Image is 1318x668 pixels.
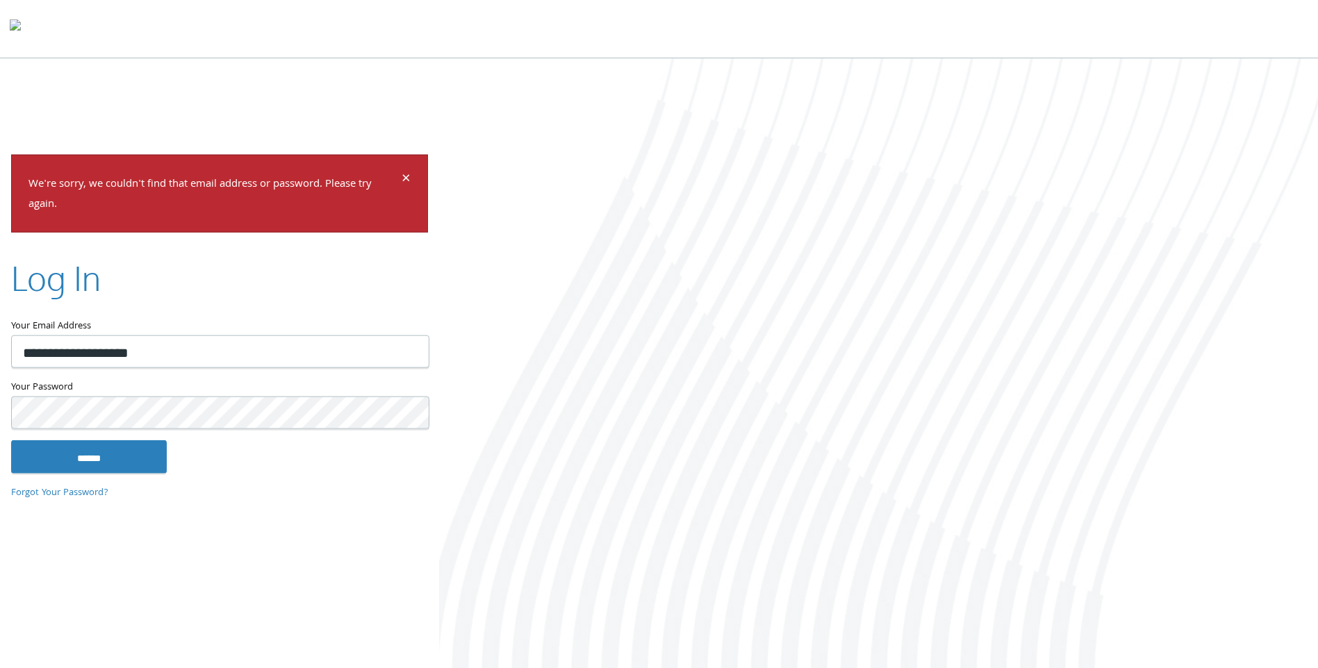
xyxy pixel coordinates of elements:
a: Forgot Your Password? [11,485,108,501]
p: We're sorry, we couldn't find that email address or password. Please try again. [28,175,399,215]
span: × [402,167,411,194]
h2: Log In [11,254,101,301]
button: Dismiss alert [402,172,411,189]
img: todyl-logo-dark.svg [10,15,21,42]
label: Your Password [11,378,428,396]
